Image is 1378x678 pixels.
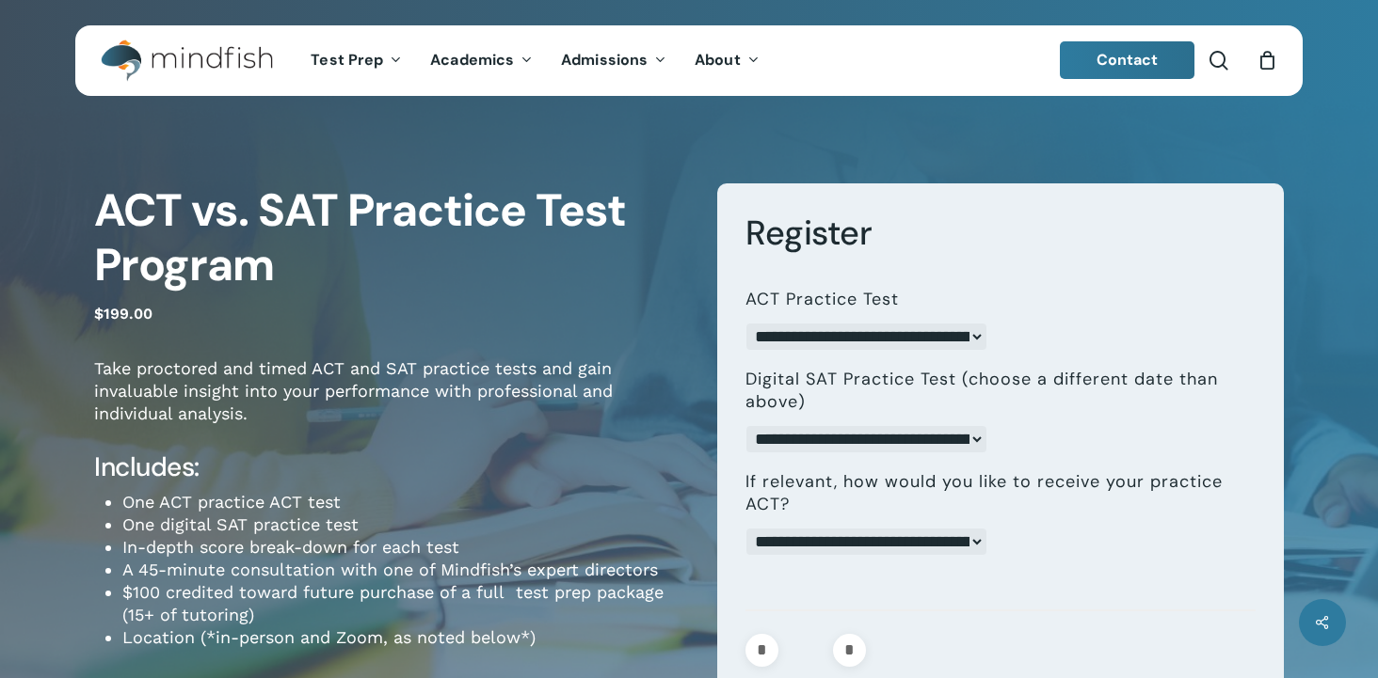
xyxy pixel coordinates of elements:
a: Admissions [547,53,681,69]
li: A 45-minute consultation with one of Mindfish’s expert directors [122,559,689,581]
a: Test Prep [296,53,416,69]
span: Admissions [561,50,648,70]
li: One digital SAT practice test [122,513,689,536]
li: One ACT practice ACT test [122,491,689,513]
header: Main Menu [75,25,1303,96]
p: Take proctored and timed ACT and SAT practice tests and gain invaluable insight into your perform... [94,357,689,450]
label: ACT Practice Test [745,289,899,310]
a: Contact [1060,41,1195,79]
a: About [681,53,774,69]
li: $100 credited toward future purchase of a full test prep package (15+ of tutoring) [122,581,689,626]
label: If relevant, how would you like to receive your practice ACT? [745,471,1241,515]
span: About [695,50,741,70]
span: Academics [430,50,514,70]
nav: Main Menu [296,25,773,96]
a: Academics [416,53,547,69]
bdi: 199.00 [94,305,152,323]
span: $ [94,305,104,323]
span: Contact [1097,50,1159,70]
label: Digital SAT Practice Test (choose a different date than above) [745,369,1241,413]
li: Location (*in-person and Zoom, as noted below*) [122,626,689,649]
h1: ACT vs. SAT Practice Test Program [94,183,689,292]
input: Product quantity [784,634,827,667]
h3: Register [745,212,1256,255]
li: In-depth score break-down for each test [122,536,689,559]
h4: Includes: [94,450,689,484]
span: Test Prep [311,50,383,70]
